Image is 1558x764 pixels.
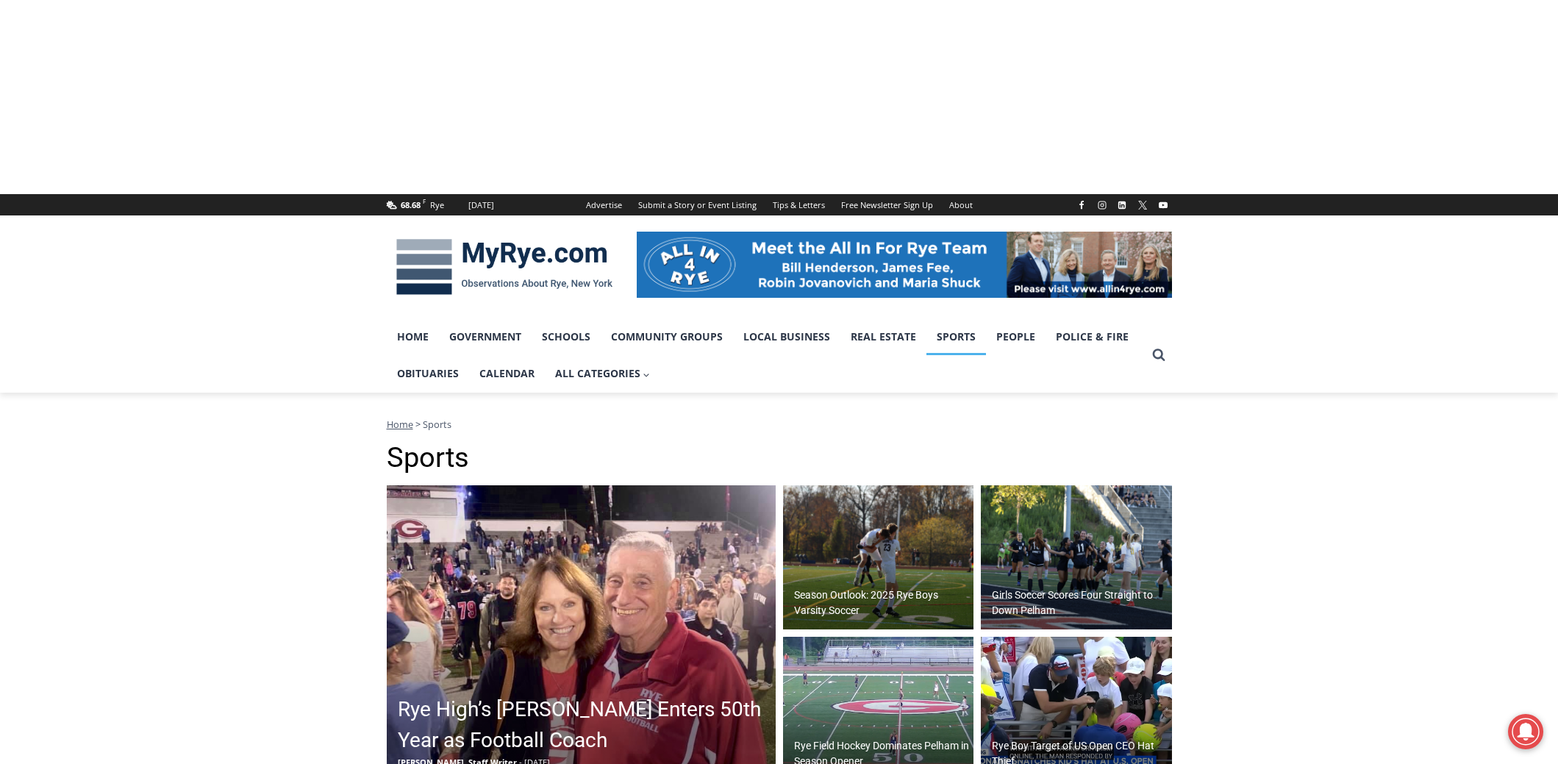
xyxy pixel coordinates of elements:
[387,441,1172,475] h1: Sports
[398,694,772,756] h2: Rye High’s [PERSON_NAME] Enters 50th Year as Football Coach
[981,485,1172,629] img: (PHOTO: Rye Girls Soccer's Samantha Yeh scores a goal in her team's 4-1 victory over Pelham on Se...
[387,318,439,355] a: Home
[601,318,733,355] a: Community Groups
[469,355,545,392] a: Calendar
[992,588,1168,618] h2: Girls Soccer Scores Four Straight to Down Pelham
[387,418,413,431] a: Home
[578,194,981,215] nav: Secondary Navigation
[468,199,494,212] div: [DATE]
[423,418,451,431] span: Sports
[981,485,1172,629] a: Girls Soccer Scores Four Straight to Down Pelham
[532,318,601,355] a: Schools
[733,318,840,355] a: Local Business
[578,194,630,215] a: Advertise
[1154,196,1172,214] a: YouTube
[1046,318,1139,355] a: Police & Fire
[423,197,426,205] span: F
[1113,196,1131,214] a: Linkedin
[630,194,765,215] a: Submit a Story or Event Listing
[387,355,469,392] a: Obituaries
[1073,196,1090,214] a: Facebook
[439,318,532,355] a: Government
[986,318,1046,355] a: People
[1093,196,1111,214] a: Instagram
[840,318,926,355] a: Real Estate
[794,588,971,618] h2: Season Outlook: 2025 Rye Boys Varsity Soccer
[387,229,622,305] img: MyRye.com
[783,485,974,629] img: (PHOTO: Alex van der Voort and Lex Cox of Rye Boys Varsity Soccer on Thursday, October 31, 2024 f...
[401,199,421,210] span: 68.68
[926,318,986,355] a: Sports
[415,418,421,431] span: >
[387,417,1172,432] nav: Breadcrumbs
[545,355,661,392] a: All Categories
[1146,342,1172,368] button: View Search Form
[783,485,974,629] a: Season Outlook: 2025 Rye Boys Varsity Soccer
[941,194,981,215] a: About
[555,365,651,382] span: All Categories
[637,232,1172,298] img: All in for Rye
[430,199,444,212] div: Rye
[833,194,941,215] a: Free Newsletter Sign Up
[387,318,1146,393] nav: Primary Navigation
[1134,196,1151,214] a: X
[765,194,833,215] a: Tips & Letters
